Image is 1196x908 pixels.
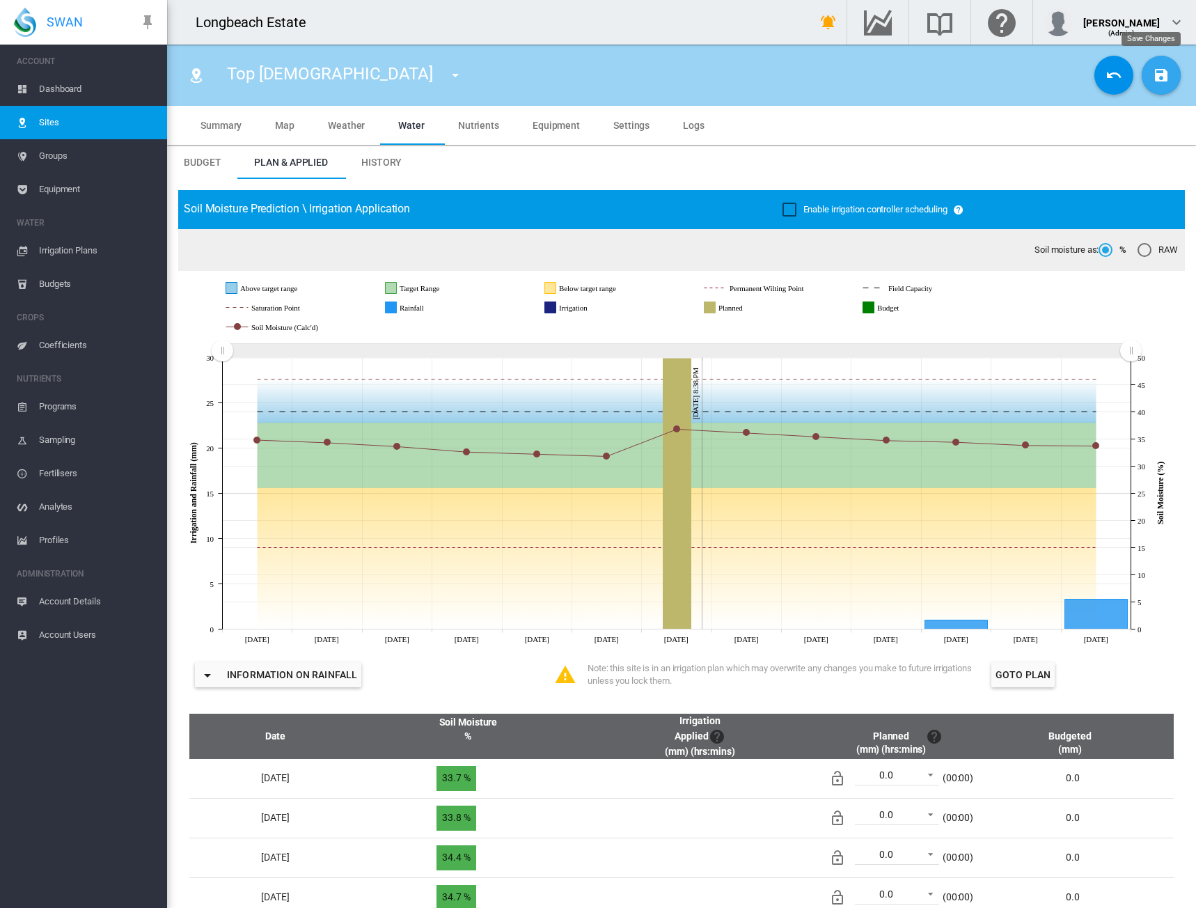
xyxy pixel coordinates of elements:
rect: Zoom chart using cursor arrows [222,344,1131,358]
button: icon-bell-ring [815,8,842,36]
span: Equipment [533,120,580,131]
span: History [361,157,402,168]
span: Map [275,120,294,131]
span: Top [DEMOGRAPHIC_DATA] [227,64,433,84]
md-icon: icon-undo [1105,67,1122,84]
span: ADMINISTRATION [17,563,156,585]
circle: Soil Moisture (Calc'd) Thu 16 Oct, 2025 36.1 [743,430,749,435]
span: ACCOUNT [17,50,156,72]
md-icon: icon-menu-down [447,67,464,84]
tspan: 0 [1138,625,1142,634]
tspan: 20 [1138,517,1145,525]
tspan: [DATE] 8:38 PM [691,368,700,420]
md-icon: icon-menu-down [199,667,216,684]
tspan: [DATE] [385,635,409,643]
tspan: [DATE] [455,635,479,643]
span: Equipment [39,173,156,206]
div: 0.0 [879,809,893,820]
tspan: 25 [206,399,214,407]
tspan: [DATE] [1014,635,1038,643]
span: Analytes [39,490,156,524]
div: Longbeach Estate [196,13,318,32]
g: Below target range [545,282,670,295]
tspan: 5 [210,580,214,588]
span: Nutrients [458,120,499,131]
tspan: 35 [1138,435,1145,444]
button: Cancel Changes [1094,56,1133,95]
button: icon-menu-downInformation on Rainfall [195,662,361,687]
tspan: [DATE] [595,635,619,643]
g: Soil Moisture (Calc'd) [226,321,370,334]
tspan: 20 [206,444,214,453]
span: Sites [39,106,156,139]
button: Save Changes [1142,56,1181,95]
md-icon: Irrigation unlocked [829,889,846,906]
span: Profiles [39,524,156,557]
div: 0.0 [879,769,893,781]
circle: Soil Moisture (Calc'd) Fri 17 Oct, 2025 35.4 [813,434,819,439]
md-checkbox: Enable irrigation controller scheduling [782,203,947,217]
tspan: [DATE] [804,635,828,643]
tspan: 40 [1138,408,1145,416]
tspan: Soil Moisture (%) [1156,462,1165,524]
img: SWAN-Landscape-Logo-Colour-drop.png [14,8,36,37]
span: Soil moisture as: [1034,244,1099,256]
g: Zoom chart using cursor arrows [1119,338,1143,363]
tspan: 0 [210,625,214,634]
span: Summary [200,120,242,131]
g: Irrigation [545,302,633,314]
md-icon: Irrigation unlocked [829,810,846,827]
div: 0.0 [879,849,893,860]
th: Irrigation Applied (mm) (hrs:mins) [586,714,814,759]
tspan: [DATE] [525,635,549,643]
span: Settings [613,120,650,131]
circle: Soil Moisture (Calc'd) Tue 14 Oct, 2025 31.8 [604,453,609,459]
span: WATER [17,212,156,234]
circle: Soil Moisture (Calc'd) Sun 12 Oct, 2025 32.6 [464,449,469,455]
span: Programs [39,390,156,423]
g: Planned Wed 15 Oct, 2025 30 [663,358,691,629]
span: NUTRIENTS [17,368,156,390]
g: Rainfall [386,302,466,314]
md-icon: icon-map-marker-radius [188,67,205,84]
md-icon: Irrigation unlocked [829,770,846,787]
span: Weather [328,120,365,131]
td: 0.0 [982,798,1174,838]
span: Sampling [39,423,156,457]
g: Rainfall Sun 19 Oct, 2025 1 [925,620,988,629]
td: 0.0 [982,838,1174,877]
circle: Soil Moisture (Calc'd) Tue 21 Oct, 2025 33.7 [1093,443,1099,448]
span: Enable irrigation controller scheduling [803,204,947,214]
tspan: [DATE] [315,635,339,643]
tspan: 15 [206,490,214,498]
span: Groups [39,139,156,173]
tspan: 30 [206,354,214,362]
span: Account Users [39,618,156,652]
span: Water [398,120,425,131]
div: (00:00) [943,811,973,825]
tspan: Irrigation and Rainfall (mm) [189,442,198,544]
md-radio-button: RAW [1138,244,1178,257]
md-icon: Click here for help [985,14,1018,31]
span: SWAN [47,13,83,31]
td: 0.0 [982,759,1174,798]
tspan: 45 [1138,381,1145,389]
g: Permanent Wilting Point [705,282,860,295]
img: profile.jpg [1044,8,1072,36]
button: Goto Plan [991,662,1055,687]
div: 0.0 [879,889,893,900]
tspan: [DATE] [734,635,759,643]
tspan: 30 [1138,462,1145,471]
span: Fertilisers [39,457,156,490]
span: 34.4 % [436,845,475,870]
circle: Soil Moisture (Calc'd) Fri 10 Oct, 2025 34.3 [324,439,330,445]
md-icon: Search the knowledge base [923,14,957,31]
tspan: [DATE] [664,635,689,643]
div: (00:00) [943,851,973,865]
md-icon: icon-content-save [1153,67,1170,84]
tspan: [DATE] [874,635,898,643]
span: Account Details [39,585,156,618]
span: (Admin) [1108,29,1135,37]
button: Click to go to list of Sites [182,61,210,89]
span: Irrigation Plans [39,234,156,267]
